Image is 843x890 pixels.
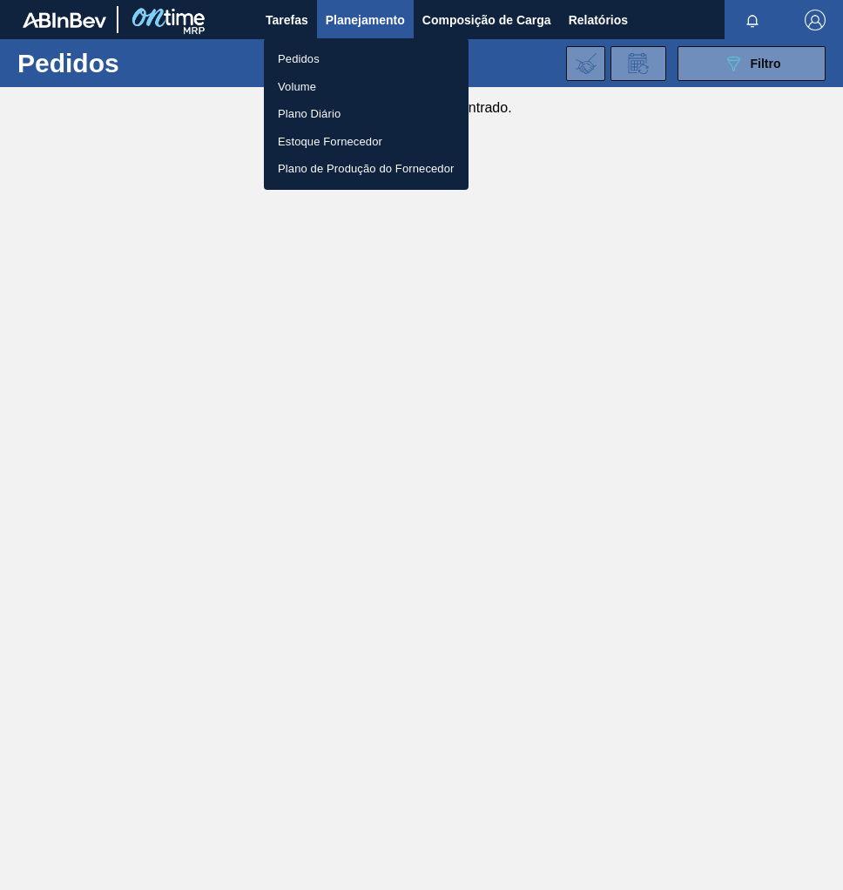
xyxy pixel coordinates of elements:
[264,73,469,101] a: Volume
[264,45,469,73] a: Pedidos
[264,128,469,156] a: Estoque Fornecedor
[264,155,469,183] a: Plano de Produção do Fornecedor
[264,100,469,128] a: Plano Diário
